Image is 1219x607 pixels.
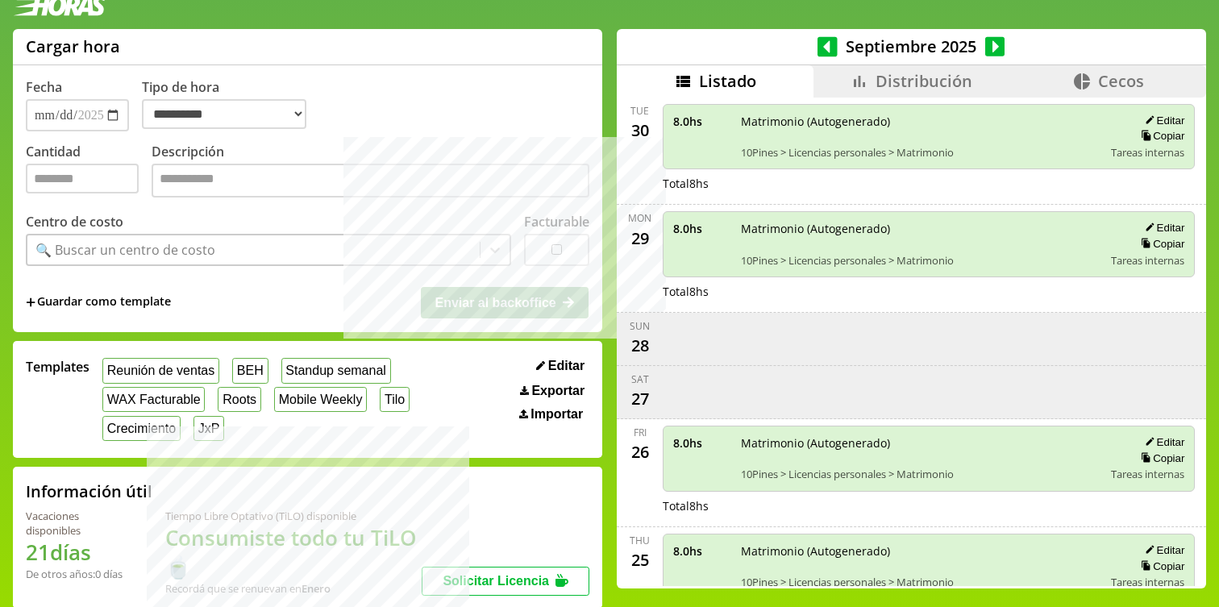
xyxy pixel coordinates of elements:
span: Templates [26,358,89,376]
div: Tiempo Libre Optativo (TiLO) disponible [165,509,422,523]
div: Vacaciones disponibles [26,509,127,538]
b: Enero [302,581,331,596]
span: Matrimonio (Autogenerado) [741,114,1100,129]
div: 30 [627,118,653,143]
button: Editar [1140,543,1184,557]
button: Copiar [1136,451,1184,465]
button: Reunión de ventas [102,358,219,383]
span: Exportar [531,384,585,398]
select: Tipo de hora [142,99,306,129]
div: 28 [627,333,653,359]
div: 27 [627,386,653,412]
span: Tareas internas [1111,253,1184,268]
span: Editar [548,359,585,373]
button: Copiar [1136,129,1184,143]
div: Tue [630,104,649,118]
button: WAX Facturable [102,387,205,412]
h2: Información útil [26,480,152,502]
div: De otros años: 0 días [26,567,127,581]
button: Crecimiento [102,416,181,441]
span: Tareas internas [1111,145,1184,160]
span: Tareas internas [1111,575,1184,589]
input: Cantidad [26,164,139,193]
button: Solicitar Licencia [422,567,589,596]
span: 10Pines > Licencias personales > Matrimonio [741,467,1100,481]
div: Fri [634,426,647,439]
textarea: Descripción [152,164,589,197]
button: Editar [1140,114,1184,127]
div: Total 8 hs [663,498,1196,513]
span: 10Pines > Licencias personales > Matrimonio [741,253,1100,268]
span: + [26,293,35,311]
div: Mon [628,211,651,225]
span: Distribución [876,70,972,92]
label: Facturable [524,213,589,231]
button: Copiar [1136,559,1184,573]
div: Sat [631,372,649,386]
button: JxP [193,416,224,441]
div: Sun [630,319,650,333]
h1: Cargar hora [26,35,120,57]
span: Septiembre 2025 [838,35,985,57]
button: BEH [232,358,268,383]
button: Editar [531,358,589,374]
div: scrollable content [617,98,1206,587]
button: Mobile Weekly [274,387,367,412]
button: Roots [218,387,260,412]
button: Editar [1140,435,1184,449]
button: Editar [1140,221,1184,235]
span: 8.0 hs [673,114,730,129]
div: 🔍 Buscar un centro de costo [35,241,215,259]
span: Solicitar Licencia [443,574,549,588]
span: 8.0 hs [673,221,730,236]
div: Recordá que se renuevan en [165,581,422,596]
span: Matrimonio (Autogenerado) [741,221,1100,236]
button: Tilo [380,387,410,412]
span: Matrimonio (Autogenerado) [741,543,1100,559]
div: 25 [627,547,653,573]
span: 10Pines > Licencias personales > Matrimonio [741,145,1100,160]
button: Copiar [1136,237,1184,251]
h1: Consumiste todo tu TiLO 🍵 [165,523,422,581]
span: Cecos [1098,70,1144,92]
label: Descripción [152,143,589,202]
span: Listado [699,70,756,92]
label: Centro de costo [26,213,123,231]
button: Standup semanal [281,358,391,383]
div: Thu [630,534,650,547]
h1: 21 días [26,538,127,567]
div: Total 8 hs [663,284,1196,299]
button: Exportar [515,383,589,399]
span: +Guardar como template [26,293,171,311]
span: Tareas internas [1111,467,1184,481]
span: 8.0 hs [673,435,730,451]
label: Fecha [26,78,62,96]
span: Importar [530,407,583,422]
div: Total 8 hs [663,176,1196,191]
span: 10Pines > Licencias personales > Matrimonio [741,575,1100,589]
span: 8.0 hs [673,543,730,559]
div: 26 [627,439,653,465]
label: Cantidad [26,143,152,202]
span: Matrimonio (Autogenerado) [741,435,1100,451]
div: 29 [627,225,653,251]
label: Tipo de hora [142,78,319,131]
